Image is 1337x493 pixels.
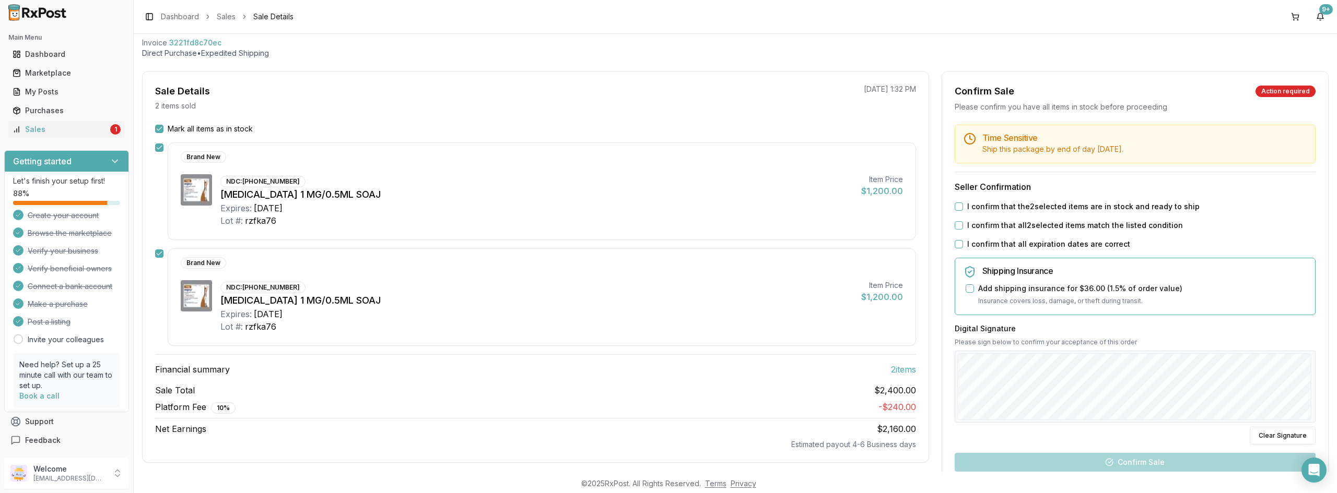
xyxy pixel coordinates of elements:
[4,121,129,138] button: Sales1
[878,402,916,412] span: - $240.00
[28,299,88,309] span: Make a purchase
[13,105,121,116] div: Purchases
[955,181,1316,193] h3: Seller Confirmation
[4,83,129,100] button: My Posts
[155,401,236,414] span: Platform Fee
[978,283,1182,294] label: Add shipping insurance for $36.00 ( 1.5 % of order value)
[155,84,210,99] div: Sale Details
[1312,8,1329,25] button: 9+
[19,391,60,400] a: Book a call
[705,479,726,488] a: Terms
[161,11,294,22] nav: breadcrumb
[8,101,125,120] a: Purchases
[1319,4,1333,15] div: 9+
[33,474,106,483] p: [EMAIL_ADDRESS][DOMAIN_NAME]
[967,201,1200,212] label: I confirm that the 2 selected items are in stock and ready to ship
[13,68,121,78] div: Marketplace
[861,280,903,291] div: Item Price
[891,363,916,376] span: 2 item s
[220,320,243,333] div: Lot #:
[8,33,125,42] h2: Main Menu
[4,4,71,21] img: RxPost Logo
[220,214,243,227] div: Lot #:
[874,384,916,396] span: $2,400.00
[864,84,916,94] p: [DATE] 1:32 PM
[955,338,1316,346] p: Please sign below to confirm your acceptance of this order
[861,185,903,197] div: $1,200.00
[4,431,129,450] button: Feedback
[861,291,903,303] div: $1,200.00
[253,11,294,22] span: Sale Details
[8,64,125,82] a: Marketplace
[13,155,72,167] h3: Getting started
[978,296,1307,306] p: Insurance covers loss, damage, or theft during transit.
[8,45,125,64] a: Dashboard
[181,151,226,163] div: Brand New
[155,439,916,450] div: Estimated payout 4-6 Business days
[220,293,853,308] div: [MEDICAL_DATA] 1 MG/0.5ML SOAJ
[13,49,121,59] div: Dashboard
[155,363,230,376] span: Financial summary
[4,102,129,119] button: Purchases
[982,145,1123,153] span: Ship this package by end of day [DATE] .
[254,308,283,320] div: [DATE]
[28,263,112,274] span: Verify beneficial owners
[1256,86,1316,97] div: Action required
[8,120,125,139] a: Sales1
[13,87,121,97] div: My Posts
[211,402,236,414] div: 10 %
[10,465,27,482] img: User avatar
[155,384,195,396] span: Sale Total
[142,48,1329,58] p: Direct Purchase • Expedited Shipping
[28,228,112,238] span: Browse the marketplace
[982,134,1307,142] h5: Time Sensitive
[19,359,114,391] p: Need help? Set up a 25 minute call with our team to set up.
[220,187,853,202] div: [MEDICAL_DATA] 1 MG/0.5ML SOAJ
[181,280,212,311] img: Wegovy 1 MG/0.5ML SOAJ
[1301,458,1327,483] div: Open Intercom Messenger
[220,202,252,214] div: Expires:
[28,210,99,221] span: Create your account
[168,124,253,134] label: Mark all items as in stock
[967,239,1130,249] label: I confirm that all expiration dates are correct
[955,323,1316,334] h3: Digital Signature
[181,174,212,206] img: Wegovy 1 MG/0.5ML SOAJ
[955,84,1014,99] div: Confirm Sale
[955,102,1316,112] div: Please confirm you have all items in stock before proceeding
[217,11,236,22] a: Sales
[28,281,112,292] span: Connect a bank account
[220,176,306,187] div: NDC: [PHONE_NUMBER]
[13,176,120,186] p: Let's finish your setup first!
[877,424,916,434] span: $2,160.00
[982,267,1307,275] h5: Shipping Insurance
[245,320,276,333] div: rzfka76
[155,423,206,435] span: Net Earnings
[1250,427,1316,444] button: Clear Signature
[28,246,98,256] span: Verify your business
[33,464,106,474] p: Welcome
[4,46,129,63] button: Dashboard
[28,317,71,327] span: Post a listing
[142,38,167,48] div: Invoice
[25,435,61,446] span: Feedback
[181,257,226,269] div: Brand New
[28,334,104,345] a: Invite your colleagues
[4,65,129,81] button: Marketplace
[220,308,252,320] div: Expires:
[861,174,903,185] div: Item Price
[4,412,129,431] button: Support
[13,188,29,199] span: 88 %
[13,124,108,135] div: Sales
[220,282,306,293] div: NDC: [PHONE_NUMBER]
[254,202,283,214] div: [DATE]
[161,11,199,22] a: Dashboard
[8,82,125,101] a: My Posts
[155,101,196,111] p: 2 items sold
[110,124,121,135] div: 1
[245,214,276,227] div: rzfka76
[967,220,1183,231] label: I confirm that all 2 selected items match the listed condition
[169,38,221,48] span: 3221fd8c70ec
[731,479,756,488] a: Privacy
